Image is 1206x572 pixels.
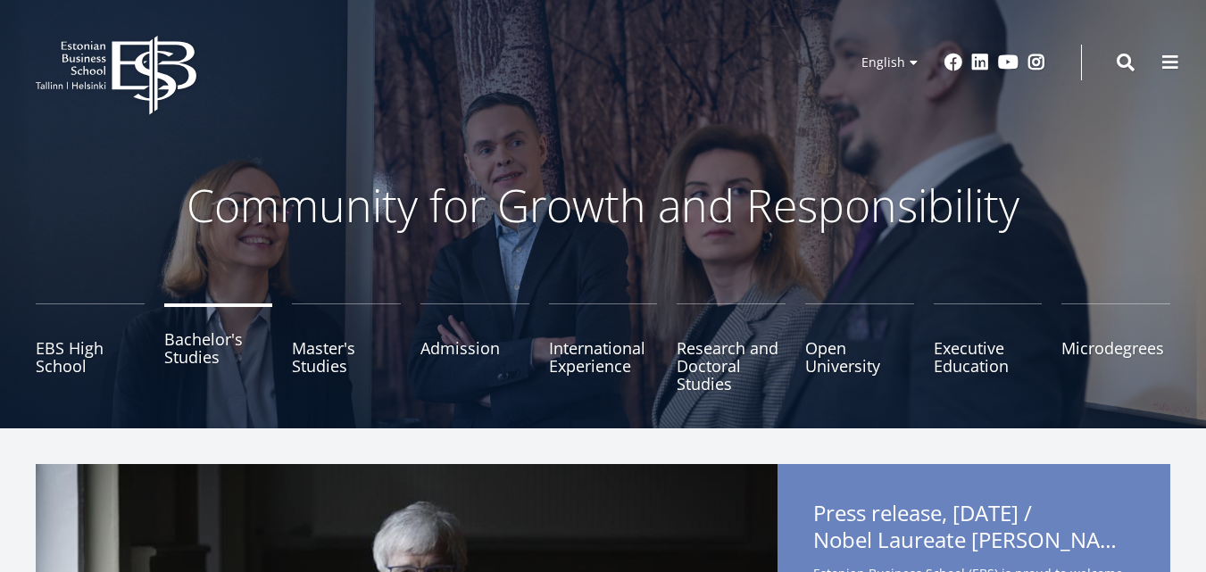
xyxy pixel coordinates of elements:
[292,303,401,393] a: Master's Studies
[813,500,1135,559] span: Press release, [DATE] /
[36,303,145,393] a: EBS High School
[998,54,1019,71] a: Youtube
[549,303,658,393] a: International Experience
[1061,303,1170,393] a: Microdegrees
[813,526,1135,553] span: Nobel Laureate [PERSON_NAME] to Deliver Lecture at [GEOGRAPHIC_DATA]
[805,303,914,393] a: Open University
[130,178,1077,232] p: Community for Growth and Responsibility
[677,303,786,393] a: Research and Doctoral Studies
[971,54,989,71] a: Linkedin
[934,303,1043,393] a: Executive Education
[420,303,529,393] a: Admission
[944,54,962,71] a: Facebook
[164,303,273,393] a: Bachelor's Studies
[1027,54,1045,71] a: Instagram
